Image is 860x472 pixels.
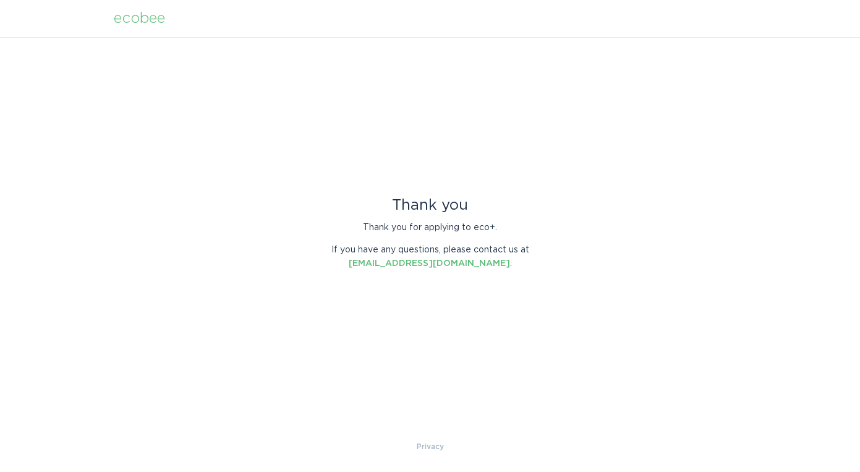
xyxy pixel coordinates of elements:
[322,243,539,270] p: If you have any questions, please contact us at .
[322,221,539,234] p: Thank you for applying to eco+.
[114,12,165,25] div: ecobee
[349,259,510,268] a: [EMAIL_ADDRESS][DOMAIN_NAME]
[322,199,539,212] div: Thank you
[417,440,444,453] a: Privacy Policy & Terms of Use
